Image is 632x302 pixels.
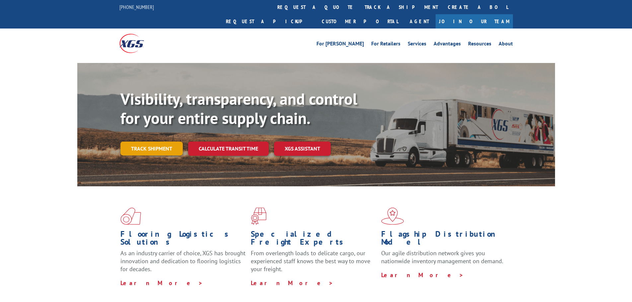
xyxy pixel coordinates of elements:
a: For [PERSON_NAME] [316,41,364,48]
a: Agent [403,14,436,29]
a: Learn More > [120,279,203,287]
h1: Flagship Distribution Model [381,230,507,249]
span: As an industry carrier of choice, XGS has brought innovation and dedication to flooring logistics... [120,249,246,273]
h1: Specialized Freight Experts [251,230,376,249]
a: For Retailers [371,41,400,48]
a: Resources [468,41,491,48]
a: About [499,41,513,48]
img: xgs-icon-flagship-distribution-model-red [381,208,404,225]
a: Calculate transit time [188,142,269,156]
a: XGS ASSISTANT [274,142,331,156]
a: Services [408,41,426,48]
a: Learn More > [381,271,464,279]
a: Track shipment [120,142,183,155]
a: Customer Portal [317,14,403,29]
a: [PHONE_NUMBER] [119,4,154,10]
span: Our agile distribution network gives you nationwide inventory management on demand. [381,249,503,265]
a: Join Our Team [436,14,513,29]
a: Learn More > [251,279,333,287]
b: Visibility, transparency, and control for your entire supply chain. [120,89,357,128]
h1: Flooring Logistics Solutions [120,230,246,249]
a: Request a pickup [221,14,317,29]
p: From overlength loads to delicate cargo, our experienced staff knows the best way to move your fr... [251,249,376,279]
img: xgs-icon-focused-on-flooring-red [251,208,266,225]
img: xgs-icon-total-supply-chain-intelligence-red [120,208,141,225]
a: Advantages [434,41,461,48]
